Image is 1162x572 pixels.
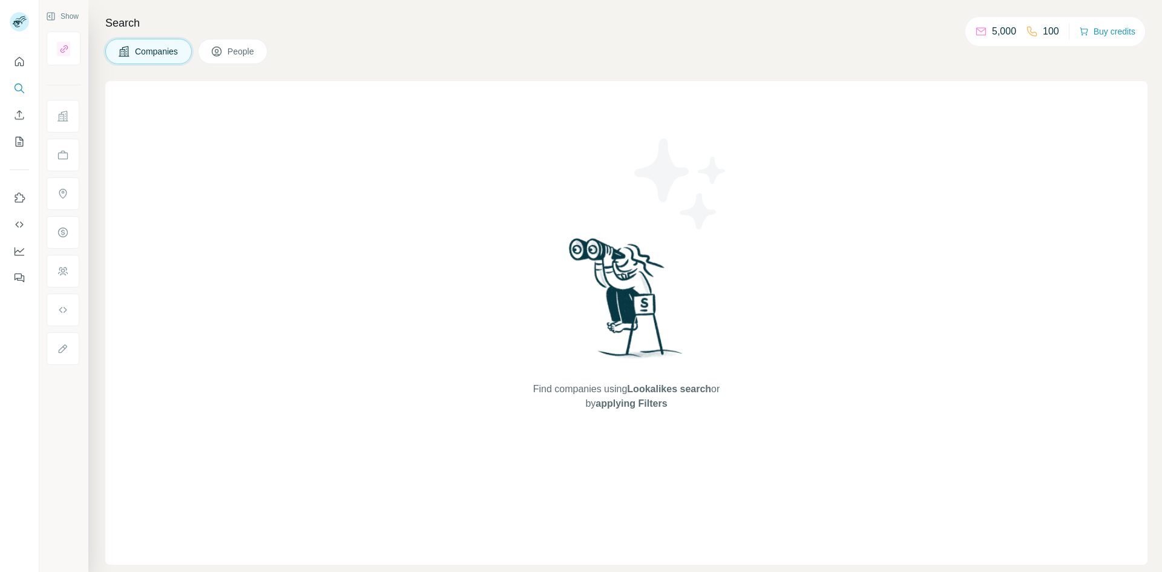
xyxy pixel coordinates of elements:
[596,398,667,409] span: applying Filters
[135,45,179,58] span: Companies
[10,187,29,209] button: Use Surfe on LinkedIn
[1079,23,1135,40] button: Buy credits
[105,15,1147,31] h4: Search
[10,214,29,235] button: Use Surfe API
[10,240,29,262] button: Dashboard
[10,104,29,126] button: Enrich CSV
[626,130,735,238] img: Surfe Illustration - Stars
[10,77,29,99] button: Search
[530,382,723,411] span: Find companies using or by
[1043,24,1059,39] p: 100
[563,235,689,370] img: Surfe Illustration - Woman searching with binoculars
[10,131,29,153] button: My lists
[38,7,87,25] button: Show
[228,45,255,58] span: People
[10,267,29,289] button: Feedback
[992,24,1016,39] p: 5,000
[10,51,29,73] button: Quick start
[627,384,711,394] span: Lookalikes search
